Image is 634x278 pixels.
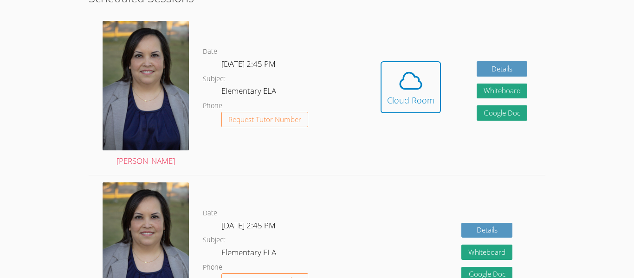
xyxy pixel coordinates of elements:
button: Whiteboard [477,84,528,99]
dt: Phone [203,262,222,273]
span: [DATE] 2:45 PM [221,58,276,69]
a: Details [461,223,512,238]
a: Details [477,61,528,77]
button: Cloud Room [381,61,441,113]
dt: Subject [203,73,226,85]
dt: Phone [203,100,222,112]
button: Request Tutor Number [221,112,308,127]
a: Google Doc [477,105,528,121]
dt: Subject [203,234,226,246]
a: [PERSON_NAME] [103,21,189,168]
span: [DATE] 2:45 PM [221,220,276,231]
div: Cloud Room [387,94,434,107]
dt: Date [203,46,217,58]
dd: Elementary ELA [221,246,278,262]
span: Request Tutor Number [228,116,301,123]
button: Whiteboard [461,245,512,260]
img: avatar.png [103,21,189,150]
dd: Elementary ELA [221,84,278,100]
dt: Date [203,207,217,219]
